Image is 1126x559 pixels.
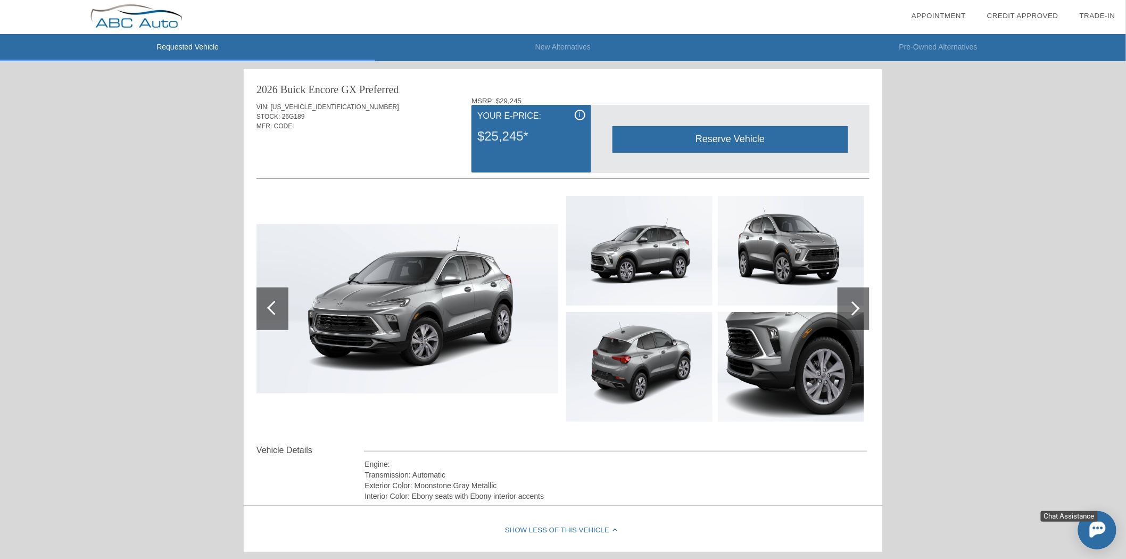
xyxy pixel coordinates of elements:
[256,113,280,120] span: STOCK:
[256,122,294,130] span: MFR. CODE:
[256,103,269,111] span: VIN:
[751,34,1126,61] li: Pre-Owned Alternatives
[1080,12,1115,20] a: Trade-In
[566,196,713,306] img: 78aaf7b8b2541e1f22d796fbb320f50d.jpg
[612,126,848,152] div: Reserve Vehicle
[477,122,585,150] div: $25,245*
[365,459,867,470] div: Engine:
[271,103,399,111] span: [US_VEHICLE_IDENTIFICATION_NUMBER]
[375,34,750,61] li: New Alternatives
[282,113,305,120] span: 26G189
[365,491,867,502] div: Interior Color: Ebony seats with Ebony interior accents
[359,82,399,97] div: Preferred
[256,224,558,394] img: 52e6d9de66b88525c729ed8a0cfc983b.jpg
[1030,502,1126,559] iframe: Chat Assistance
[256,82,357,97] div: 2026 Buick Encore GX
[471,97,870,105] div: MSRP: $29,245
[365,470,867,480] div: Transmission: Automatic
[244,509,882,552] div: Show Less of this Vehicle
[365,480,867,491] div: Exterior Color: Moonstone Gray Metallic
[256,444,365,457] div: Vehicle Details
[477,110,585,122] div: Your E-Price:
[718,196,864,306] img: 3fe1078cee0a321d82d029d6e097f2f4.jpg
[566,312,713,422] img: 087433ba3e6bd0ad9fd42aca3c631a59.jpg
[579,111,581,119] span: i
[718,312,864,422] img: 99a5a788f84afc7339cbf0860b894b47.jpg
[256,147,870,164] div: Quoted on [DATE] 4:52:15 PM
[912,12,966,20] a: Appointment
[987,12,1058,20] a: Credit Approved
